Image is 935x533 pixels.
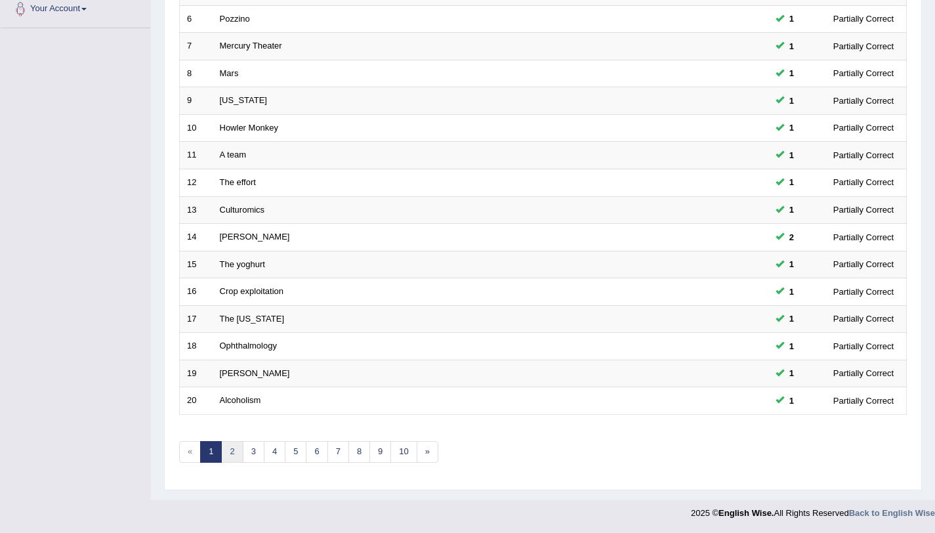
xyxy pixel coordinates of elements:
a: Mercury Theater [220,41,282,51]
div: Partially Correct [828,121,899,135]
a: Ophthalmology [220,341,277,351]
span: You can still take this question [784,94,799,108]
span: You can still take this question [784,230,799,244]
div: Partially Correct [828,203,899,217]
span: You can still take this question [784,12,799,26]
a: 6 [306,441,327,463]
span: You can still take this question [784,203,799,217]
td: 13 [180,196,213,224]
a: » [417,441,438,463]
td: 14 [180,224,213,251]
span: You can still take this question [784,312,799,326]
a: Pozzino [220,14,250,24]
span: You can still take this question [784,339,799,353]
a: 9 [369,441,391,463]
td: 11 [180,142,213,169]
div: Partially Correct [828,94,899,108]
td: 10 [180,114,213,142]
span: You can still take this question [784,39,799,53]
span: You can still take this question [784,394,799,408]
a: 1 [200,441,222,463]
div: Partially Correct [828,39,899,53]
div: Partially Correct [828,285,899,299]
span: You can still take this question [784,121,799,135]
a: 5 [285,441,306,463]
td: 16 [180,278,213,306]
td: 6 [180,5,213,33]
span: You can still take this question [784,175,799,189]
a: Crop exploitation [220,286,284,296]
div: Partially Correct [828,394,899,408]
div: Partially Correct [828,257,899,271]
td: 15 [180,251,213,278]
a: Mars [220,68,239,78]
a: 3 [243,441,264,463]
a: Culturomics [220,205,265,215]
div: Partially Correct [828,148,899,162]
div: Partially Correct [828,339,899,353]
a: Alcoholism [220,395,261,405]
span: You can still take this question [784,66,799,80]
td: 19 [180,360,213,387]
a: [US_STATE] [220,95,267,105]
a: Back to English Wise [849,508,935,518]
div: Partially Correct [828,366,899,380]
a: 8 [348,441,370,463]
a: 7 [327,441,349,463]
span: You can still take this question [784,366,799,380]
td: 20 [180,387,213,415]
div: 2025 © All Rights Reserved [691,500,935,519]
td: 9 [180,87,213,115]
span: « [179,441,201,463]
span: You can still take this question [784,148,799,162]
td: 17 [180,305,213,333]
a: The effort [220,177,256,187]
a: The [US_STATE] [220,314,285,324]
div: Partially Correct [828,175,899,189]
td: 8 [180,60,213,87]
div: Partially Correct [828,12,899,26]
div: Partially Correct [828,230,899,244]
a: [PERSON_NAME] [220,232,290,242]
td: 12 [180,169,213,196]
a: 10 [390,441,417,463]
span: You can still take this question [784,257,799,271]
strong: English Wise. [718,508,774,518]
div: Partially Correct [828,66,899,80]
a: [PERSON_NAME] [220,368,290,378]
a: 4 [264,441,285,463]
td: 7 [180,33,213,60]
span: You can still take this question [784,285,799,299]
a: 2 [221,441,243,463]
div: Partially Correct [828,312,899,326]
td: 18 [180,333,213,360]
a: Howler Monkey [220,123,279,133]
a: A team [220,150,246,160]
a: The yoghurt [220,259,265,269]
